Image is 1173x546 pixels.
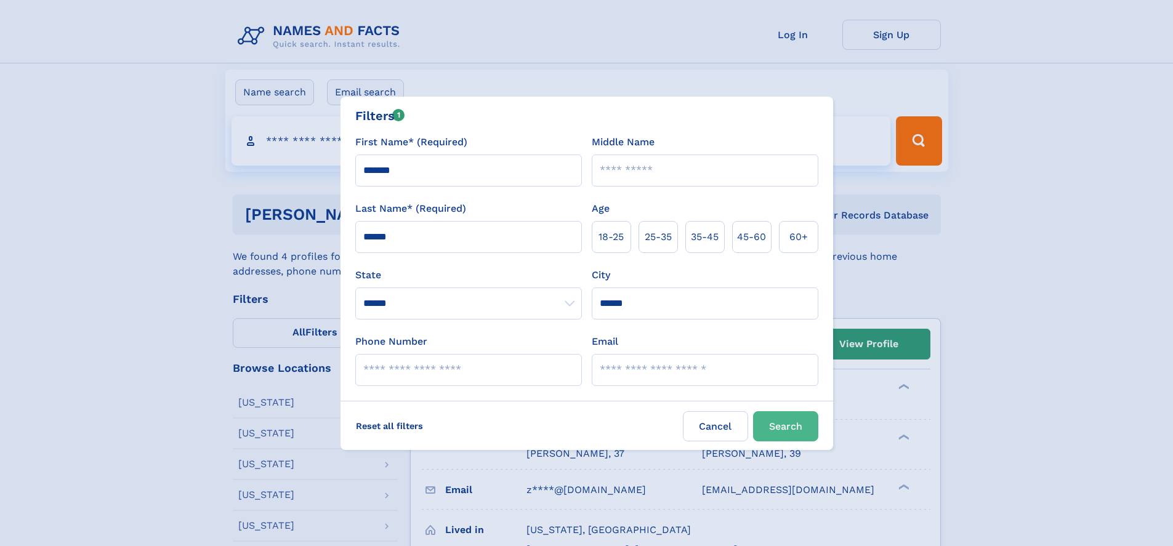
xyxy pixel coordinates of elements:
[789,230,808,244] span: 60+
[683,411,748,441] label: Cancel
[599,230,624,244] span: 18‑25
[355,334,427,349] label: Phone Number
[592,334,618,349] label: Email
[355,135,467,150] label: First Name* (Required)
[753,411,818,441] button: Search
[355,106,405,125] div: Filters
[592,201,610,216] label: Age
[592,135,655,150] label: Middle Name
[355,201,466,216] label: Last Name* (Required)
[592,268,610,283] label: City
[691,230,719,244] span: 35‑45
[355,268,582,283] label: State
[645,230,672,244] span: 25‑35
[737,230,766,244] span: 45‑60
[348,411,431,441] label: Reset all filters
